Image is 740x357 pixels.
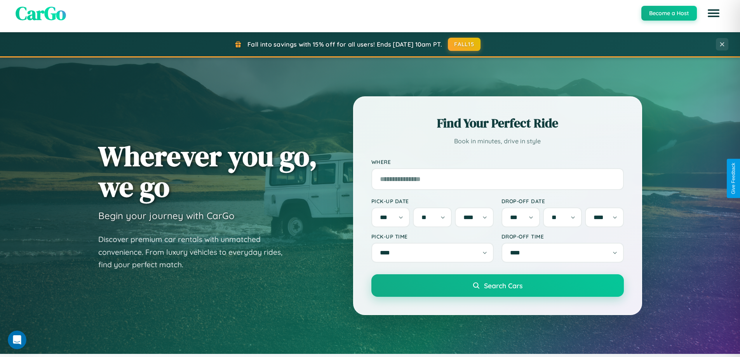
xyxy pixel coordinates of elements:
button: FALL15 [448,38,481,51]
span: Search Cars [484,281,522,290]
h2: Find Your Perfect Ride [371,115,624,132]
label: Drop-off Date [501,198,624,204]
span: CarGo [16,0,66,26]
button: Become a Host [641,6,697,21]
p: Book in minutes, drive in style [371,136,624,147]
label: Pick-up Date [371,198,494,204]
button: Search Cars [371,274,624,297]
span: Fall into savings with 15% off for all users! Ends [DATE] 10am PT. [247,40,442,48]
label: Drop-off Time [501,233,624,240]
div: Give Feedback [731,163,736,194]
h3: Begin your journey with CarGo [98,210,235,221]
h1: Wherever you go, we go [98,141,317,202]
iframe: Intercom live chat [8,331,26,349]
label: Pick-up Time [371,233,494,240]
label: Where [371,158,624,165]
button: Open menu [703,2,724,24]
p: Discover premium car rentals with unmatched convenience. From luxury vehicles to everyday rides, ... [98,233,293,271]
